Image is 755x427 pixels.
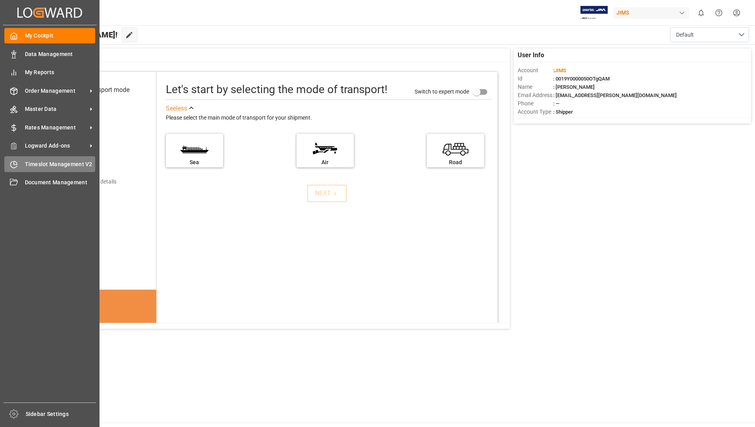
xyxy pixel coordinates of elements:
span: : Shipper [553,109,573,115]
span: Id [518,75,553,83]
span: Order Management [25,87,87,95]
span: Email Address [518,91,553,99]
button: Help Center [710,4,728,22]
div: NEXT [315,189,339,198]
div: Let's start by selecting the mode of transport! [166,81,387,98]
span: Default [676,31,694,39]
button: show 0 new notifications [692,4,710,22]
span: Phone [518,99,553,108]
span: Document Management [25,178,96,187]
img: Exertis%20JAM%20-%20Email%20Logo.jpg_1722504956.jpg [580,6,608,20]
span: Account [518,66,553,75]
span: My Reports [25,68,96,77]
span: Account Type [518,108,553,116]
div: Sea [170,158,219,167]
span: User Info [518,51,544,60]
span: JIMS [554,67,566,73]
span: : 0019Y0000050OTgQAM [553,76,610,82]
span: : [PERSON_NAME] [553,84,595,90]
span: Timeslot Management V2 [25,160,96,169]
span: Master Data [25,105,87,113]
div: See less [166,104,187,113]
div: JIMS [613,7,689,19]
span: : [553,67,566,73]
span: Switch to expert mode [415,88,469,94]
span: Hello [PERSON_NAME]! [33,27,118,42]
span: Sidebar Settings [26,410,96,418]
span: Logward Add-ons [25,142,87,150]
span: Data Management [25,50,96,58]
span: : — [553,101,560,107]
a: Document Management [4,175,95,190]
a: My Cockpit [4,28,95,43]
button: JIMS [613,5,692,20]
span: My Cockpit [25,32,96,40]
a: Timeslot Management V2 [4,156,95,172]
button: NEXT [307,185,347,202]
div: Road [431,158,480,167]
div: Add shipping details [67,178,116,186]
button: open menu [670,27,749,42]
a: My Reports [4,65,95,80]
div: Air [300,158,350,167]
div: Please select the main mode of transport for your shipment. [166,113,492,123]
a: Data Management [4,46,95,62]
span: Rates Management [25,124,87,132]
span: : [EMAIL_ADDRESS][PERSON_NAME][DOMAIN_NAME] [553,92,677,98]
span: Name [518,83,553,91]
